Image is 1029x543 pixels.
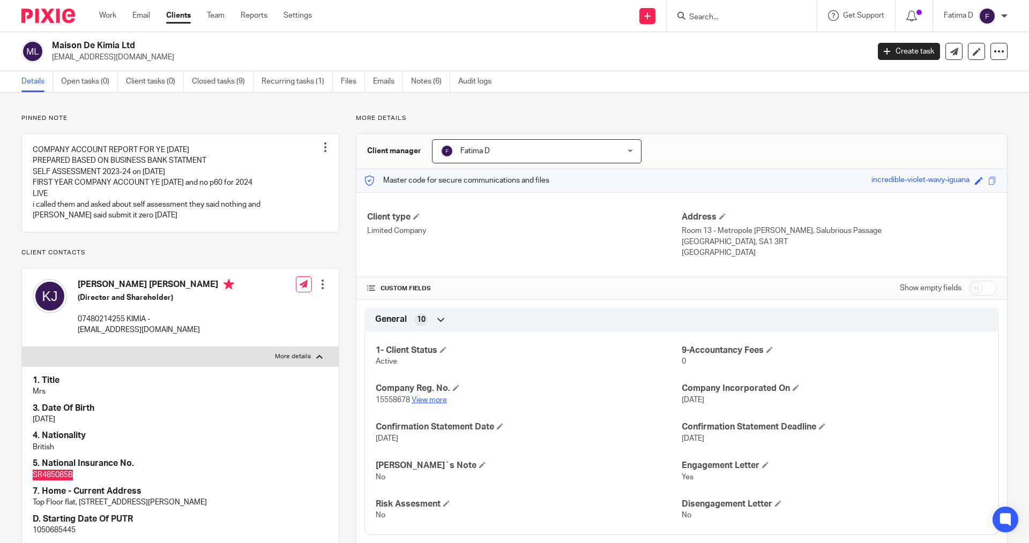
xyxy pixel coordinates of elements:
h4: 9-Accountancy Fees [682,345,988,356]
span: General [375,314,407,325]
p: Limited Company [367,225,682,236]
a: Open tasks (0) [61,71,118,92]
label: Show empty fields [900,283,961,293]
h5: (Director and Shareholder) [78,292,234,303]
p: More details [356,114,1008,123]
h4: 3. Date Of Birth [33,403,328,414]
a: Audit logs [458,71,499,92]
h4: 5. National Insurance No. [33,458,328,469]
a: Emails [373,71,403,92]
a: Details [21,71,53,92]
p: 07480214255 KIMIA - [78,314,234,325]
p: More details [275,352,311,361]
p: Top Floor flat, [STREET_ADDRESS][PERSON_NAME] [33,497,328,508]
h4: Client type [367,212,682,223]
p: Pinned note [21,114,339,123]
a: Recurring tasks (1) [262,71,333,92]
p: Mrs [33,386,328,397]
span: Active [376,358,397,365]
span: [DATE] [376,435,398,442]
h3: Client manager [367,146,421,156]
p: 1050685445 [33,525,328,536]
a: Closed tasks (9) [192,71,253,92]
a: Team [207,10,225,21]
h4: Confirmation Statement Deadline [682,421,988,433]
span: 15558678 [376,396,410,404]
a: Notes (6) [411,71,450,92]
p: [GEOGRAPHIC_DATA], SA1 3RT [682,237,996,247]
img: svg%3E [441,145,453,157]
div: incredible-violet-wavy-iguana [871,175,970,187]
a: Settings [284,10,312,21]
span: No [682,511,691,519]
h4: CUSTOM FIELDS [367,284,682,293]
img: svg%3E [33,279,67,313]
a: Email [132,10,150,21]
img: svg%3E [21,40,44,63]
h2: Maison De Kimia Ltd [52,40,700,51]
h4: Company Reg. No. [376,383,682,394]
h4: Company Incorporated On [682,383,988,394]
a: Work [99,10,116,21]
img: Pixie [21,9,75,23]
a: Files [341,71,365,92]
p: [EMAIL_ADDRESS][DOMAIN_NAME] [78,325,234,335]
span: 10 [417,314,426,325]
p: Room 13 - Metropole [PERSON_NAME], Salubrious Passage [682,225,996,236]
p: [EMAIL_ADDRESS][DOMAIN_NAME] [52,52,862,63]
span: Get Support [843,12,884,19]
p: British [33,442,328,452]
h4: [PERSON_NAME] [PERSON_NAME] [78,279,234,292]
span: Fatima D [460,147,490,155]
a: Reports [241,10,267,21]
a: Create task [878,43,940,60]
h4: 1. Title [33,375,328,386]
h4: D. Starting Date Of PUTR [33,514,328,525]
h4: Disengagement Letter [682,499,988,510]
a: Client tasks (0) [126,71,184,92]
h4: 4. Nationality [33,430,328,441]
span: [DATE] [682,396,704,404]
span: [DATE] [682,435,704,442]
img: svg%3E [979,7,996,25]
span: No [376,511,385,519]
span: 0 [682,358,686,365]
h4: 1- Client Status [376,345,682,356]
p: Master code for secure communications and files [364,175,549,186]
p: [GEOGRAPHIC_DATA] [682,247,996,258]
a: Clients [166,10,191,21]
h4: Engagement Letter [682,460,988,471]
p: Client contacts [21,248,339,257]
h4: 7. Home - Current Address [33,486,328,497]
p: SR485085B [33,470,328,480]
span: Yes [682,473,694,481]
span: No [376,473,385,481]
p: [DATE] [33,414,328,425]
a: View more [412,396,447,404]
i: Primary [223,279,234,290]
p: Fatima D [944,10,973,21]
h4: Address [682,212,996,223]
h4: Risk Assesment [376,499,682,510]
input: Search [688,13,785,22]
h4: Confirmation Statement Date [376,421,682,433]
h4: [PERSON_NAME]`s Note [376,460,682,471]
